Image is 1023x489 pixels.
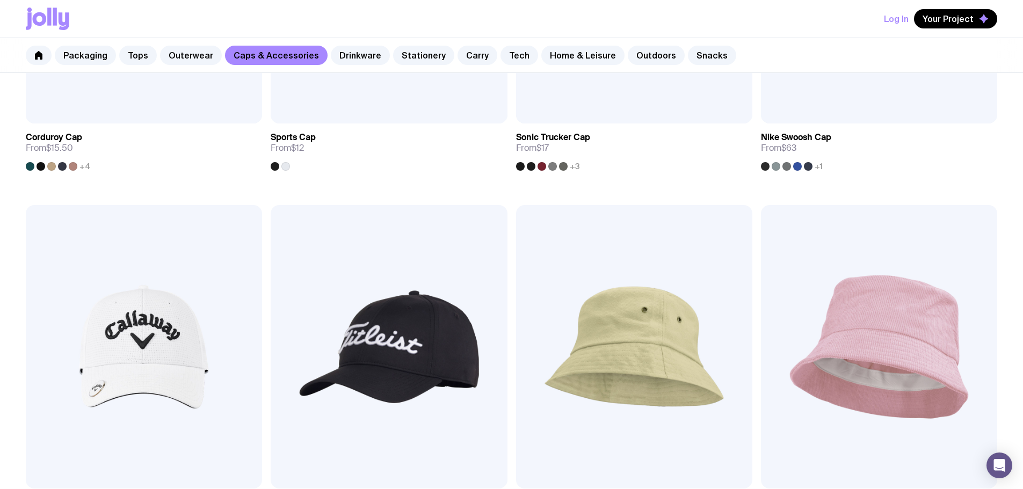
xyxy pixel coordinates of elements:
[761,143,796,154] span: From
[884,9,909,28] button: Log In
[271,132,316,143] h3: Sports Cap
[291,142,304,154] span: $12
[516,123,752,171] a: Sonic Trucker CapFrom$17+3
[119,46,157,65] a: Tops
[26,132,82,143] h3: Corduroy Cap
[458,46,497,65] a: Carry
[781,142,796,154] span: $63
[761,132,831,143] h3: Nike Swoosh Cap
[570,162,580,171] span: +3
[393,46,454,65] a: Stationery
[815,162,823,171] span: +1
[26,143,73,154] span: From
[500,46,538,65] a: Tech
[923,13,974,24] span: Your Project
[271,123,507,171] a: Sports CapFrom$12
[225,46,328,65] a: Caps & Accessories
[55,46,116,65] a: Packaging
[914,9,997,28] button: Your Project
[79,162,90,171] span: +4
[536,142,549,154] span: $17
[761,123,997,171] a: Nike Swoosh CapFrom$63+1
[26,123,262,171] a: Corduroy CapFrom$15.50+4
[331,46,390,65] a: Drinkware
[160,46,222,65] a: Outerwear
[541,46,625,65] a: Home & Leisure
[516,143,549,154] span: From
[688,46,736,65] a: Snacks
[628,46,685,65] a: Outdoors
[271,143,304,154] span: From
[516,132,590,143] h3: Sonic Trucker Cap
[986,452,1012,478] div: Open Intercom Messenger
[46,142,73,154] span: $15.50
